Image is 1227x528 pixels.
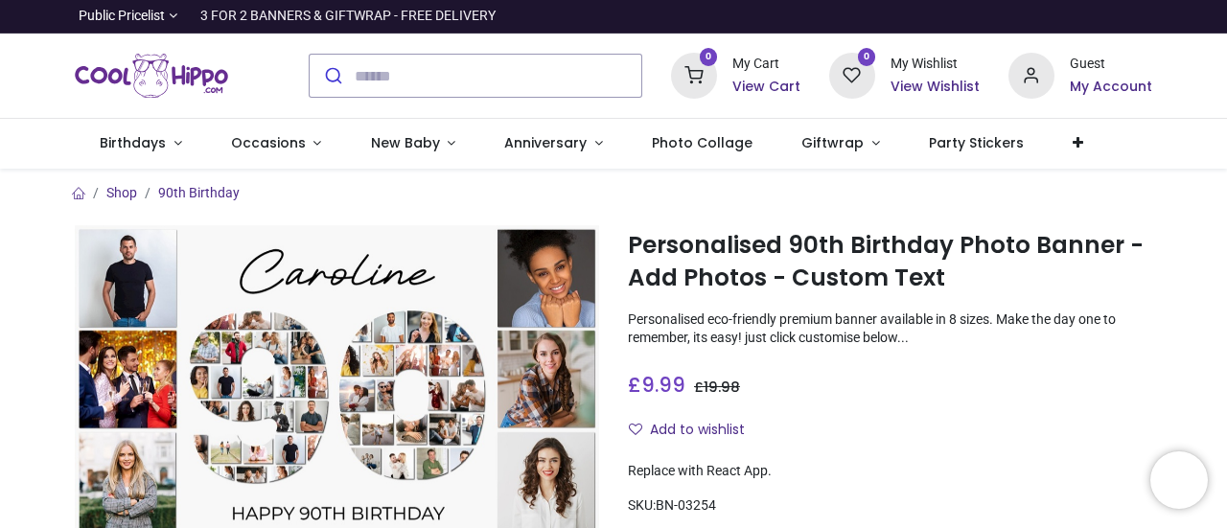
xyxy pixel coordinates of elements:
[480,119,628,169] a: Anniversary
[777,119,905,169] a: Giftwrap
[656,497,716,513] span: BN-03254
[801,133,864,152] span: Giftwrap
[1070,78,1152,97] a: My Account
[891,78,980,97] a: View Wishlist
[628,496,1152,516] div: SKU:
[671,67,717,82] a: 0
[704,378,740,397] span: 19.98
[732,55,800,74] div: My Cart
[629,423,642,436] i: Add to wishlist
[231,133,306,152] span: Occasions
[346,119,480,169] a: New Baby
[106,185,137,200] a: Shop
[929,133,1024,152] span: Party Stickers
[750,7,1152,26] iframe: Customer reviews powered by Trustpilot
[1150,451,1208,509] iframe: Brevo live chat
[79,7,165,26] span: Public Pricelist
[829,67,875,82] a: 0
[206,119,346,169] a: Occasions
[100,133,166,152] span: Birthdays
[75,49,228,103] a: Logo of Cool Hippo
[628,229,1152,295] h1: Personalised 90th Birthday Photo Banner - Add Photos - Custom Text
[75,7,177,26] a: Public Pricelist
[200,7,496,26] div: 3 FOR 2 BANNERS & GIFTWRAP - FREE DELIVERY
[158,185,240,200] a: 90th Birthday
[694,378,740,397] span: £
[652,133,752,152] span: Photo Collage
[641,371,685,399] span: 9.99
[310,55,355,97] button: Submit
[628,414,761,447] button: Add to wishlistAdd to wishlist
[504,133,587,152] span: Anniversary
[628,371,685,399] span: £
[628,310,1152,348] p: Personalised eco-friendly premium banner available in 8 sizes. Make the day one to remember, its ...
[75,119,206,169] a: Birthdays
[891,55,980,74] div: My Wishlist
[628,462,1152,481] div: Replace with React App.
[371,133,440,152] span: New Baby
[75,49,228,103] img: Cool Hippo
[732,78,800,97] a: View Cart
[1070,55,1152,74] div: Guest
[700,48,718,66] sup: 0
[858,48,876,66] sup: 0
